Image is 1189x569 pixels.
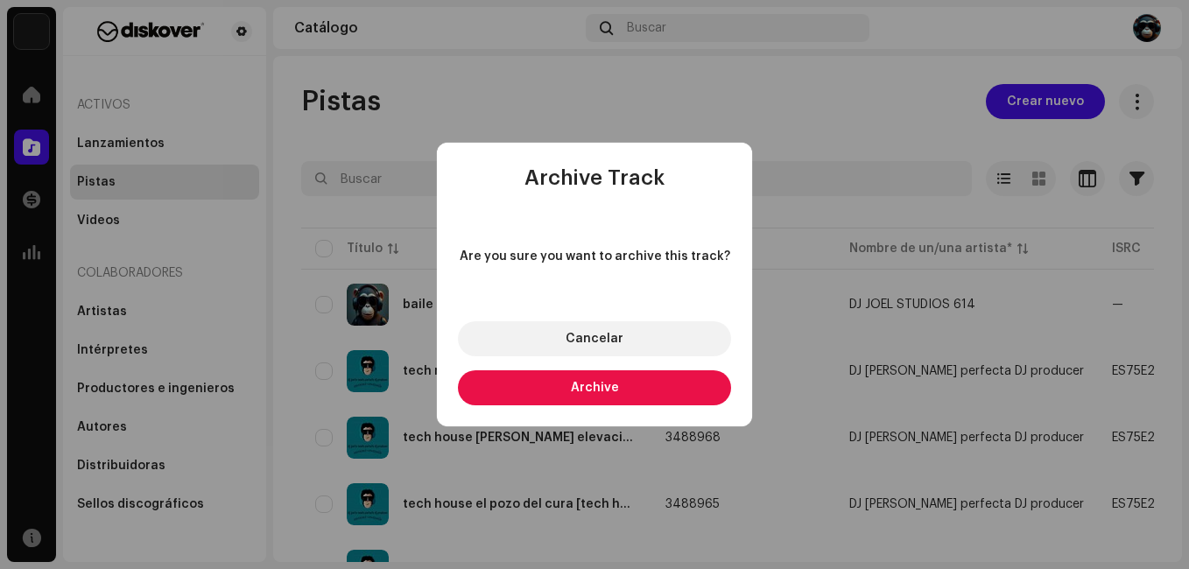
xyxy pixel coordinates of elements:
[458,321,731,356] button: Cancelar
[458,248,731,265] span: Are you sure you want to archive this track?
[458,370,731,405] button: Archive
[524,167,665,188] span: Archive Track
[566,333,623,345] span: Cancelar
[571,382,619,394] span: Archive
